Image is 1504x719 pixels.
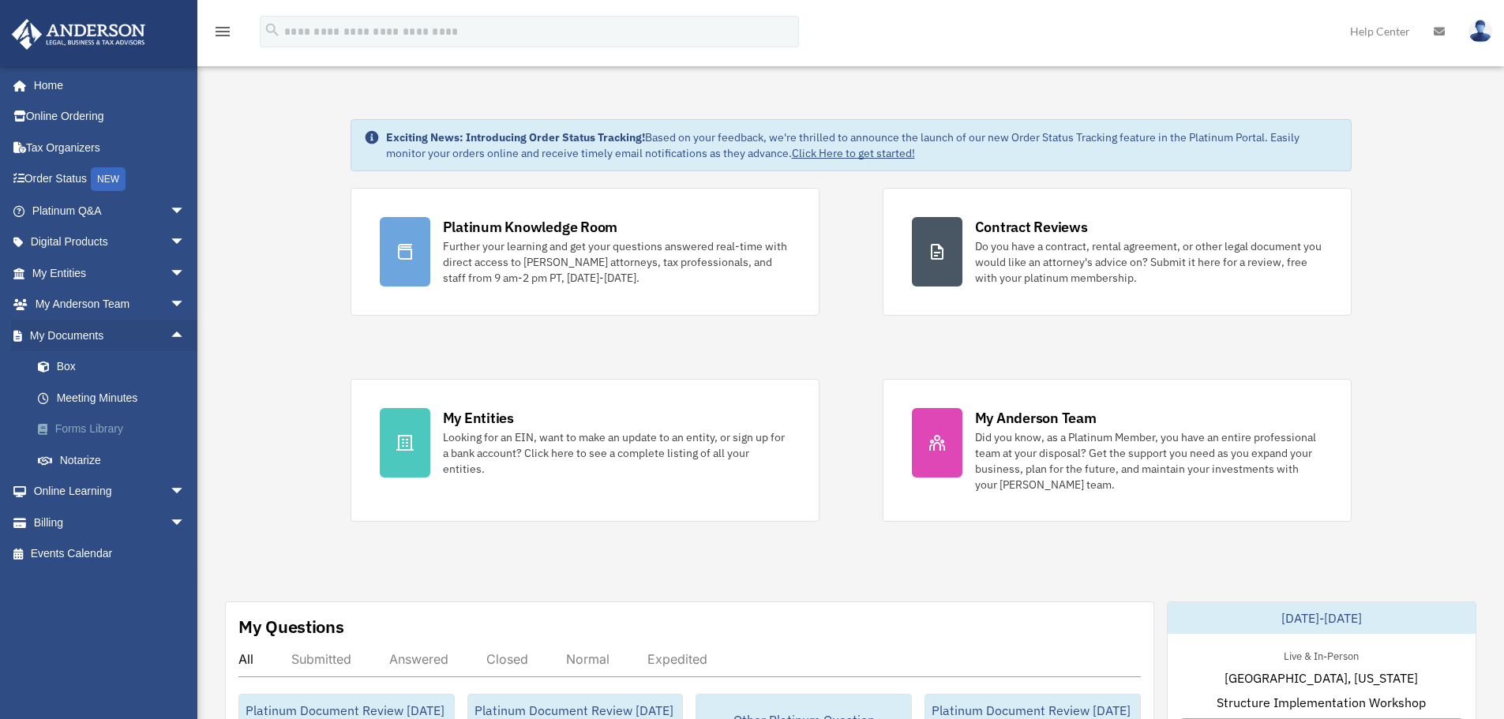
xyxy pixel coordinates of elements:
[1168,602,1476,634] div: [DATE]-[DATE]
[170,257,201,290] span: arrow_drop_down
[170,320,201,352] span: arrow_drop_up
[566,651,609,667] div: Normal
[443,217,618,237] div: Platinum Knowledge Room
[11,476,209,507] a: Online Learningarrow_drop_down
[291,651,351,667] div: Submitted
[22,382,209,414] a: Meeting Minutes
[351,379,820,522] a: My Entities Looking for an EIN, want to make an update to an entity, or sign up for a bank accoun...
[486,651,528,667] div: Closed
[264,21,281,39] i: search
[170,476,201,508] span: arrow_drop_down
[11,289,209,320] a: My Anderson Teamarrow_drop_down
[170,227,201,259] span: arrow_drop_down
[443,408,514,428] div: My Entities
[1225,668,1418,687] span: [GEOGRAPHIC_DATA], [US_STATE]
[11,69,201,101] a: Home
[238,615,344,638] div: My Questions
[11,257,209,289] a: My Entitiesarrow_drop_down
[22,351,209,383] a: Box
[22,444,209,476] a: Notarize
[386,130,645,144] strong: Exciting News: Introducing Order Status Tracking!
[213,22,232,41] i: menu
[11,227,209,258] a: Digital Productsarrow_drop_down
[11,101,209,133] a: Online Ordering
[11,132,209,163] a: Tax Organizers
[1217,693,1426,712] span: Structure Implementation Workshop
[11,163,209,196] a: Order StatusNEW
[975,429,1322,492] div: Did you know, as a Platinum Member, you have an entire professional team at your disposal? Get th...
[11,195,209,227] a: Platinum Q&Aarrow_drop_down
[1271,646,1371,663] div: Live & In-Person
[883,379,1352,522] a: My Anderson Team Did you know, as a Platinum Member, you have an entire professional team at your...
[1468,20,1492,43] img: User Pic
[443,429,790,477] div: Looking for an EIN, want to make an update to an entity, or sign up for a bank account? Click her...
[389,651,448,667] div: Answered
[883,188,1352,316] a: Contract Reviews Do you have a contract, rental agreement, or other legal document you would like...
[975,238,1322,286] div: Do you have a contract, rental agreement, or other legal document you would like an attorney's ad...
[170,507,201,539] span: arrow_drop_down
[238,651,253,667] div: All
[351,188,820,316] a: Platinum Knowledge Room Further your learning and get your questions answered real-time with dire...
[7,19,150,50] img: Anderson Advisors Platinum Portal
[386,129,1338,161] div: Based on your feedback, we're thrilled to announce the launch of our new Order Status Tracking fe...
[91,167,126,191] div: NEW
[22,414,209,445] a: Forms Library
[975,408,1097,428] div: My Anderson Team
[11,320,209,351] a: My Documentsarrow_drop_up
[170,195,201,227] span: arrow_drop_down
[11,507,209,538] a: Billingarrow_drop_down
[11,538,209,570] a: Events Calendar
[170,289,201,321] span: arrow_drop_down
[213,28,232,41] a: menu
[647,651,707,667] div: Expedited
[975,217,1088,237] div: Contract Reviews
[792,146,915,160] a: Click Here to get started!
[443,238,790,286] div: Further your learning and get your questions answered real-time with direct access to [PERSON_NAM...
